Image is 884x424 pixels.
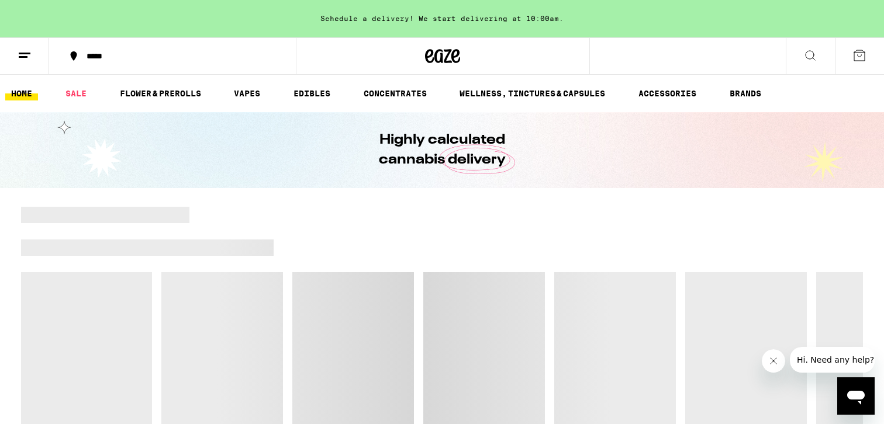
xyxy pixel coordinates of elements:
[346,130,538,170] h1: Highly calculated cannabis delivery
[5,86,38,100] a: HOME
[762,349,785,373] iframe: Close message
[790,347,875,373] iframe: Message from company
[228,86,266,100] a: VAPES
[454,86,611,100] a: WELLNESS, TINCTURES & CAPSULES
[114,86,207,100] a: FLOWER & PREROLLS
[288,86,336,100] a: EDIBLES
[358,86,433,100] a: CONCENTRATES
[837,377,875,415] iframe: Button to launch messaging window
[633,86,702,100] a: ACCESSORIES
[60,86,92,100] a: SALE
[724,86,767,100] a: BRANDS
